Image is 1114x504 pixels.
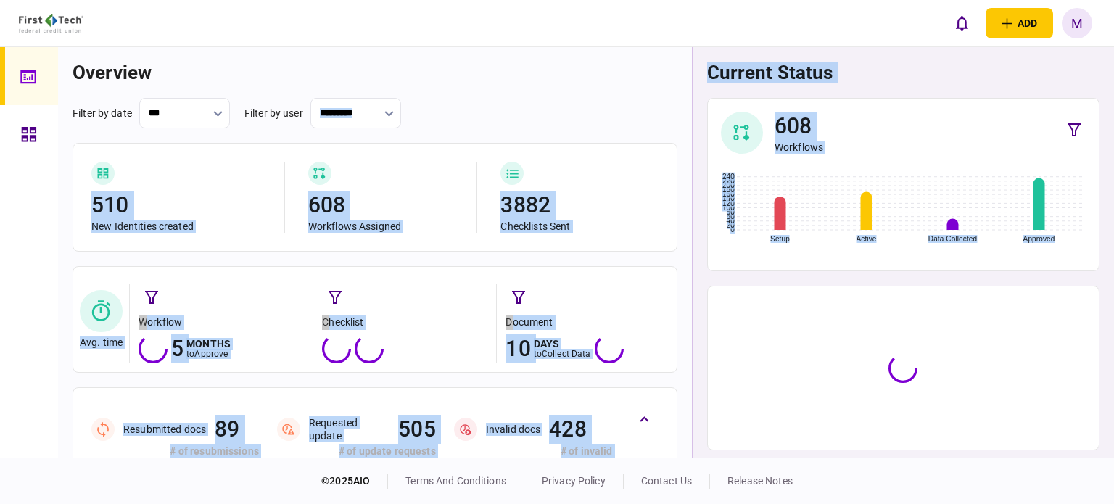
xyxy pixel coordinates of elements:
button: open adding identity options [986,8,1053,38]
text: 120 [722,199,735,207]
div: 10 [506,334,530,363]
div: to [186,349,231,359]
span: approve [194,349,228,359]
text: 180 [722,186,735,194]
div: Requested update [309,416,389,442]
div: Workflows [775,141,823,154]
text: 40 [726,217,735,225]
text: 200 [722,182,735,190]
text: 0 [730,226,735,234]
div: checklist [322,315,489,330]
div: 608 [775,112,823,141]
div: days [534,339,591,349]
text: 100 [722,204,735,212]
div: 505 [398,415,435,444]
a: terms and conditions [405,475,506,487]
div: filter by date [73,106,132,121]
text: 160 [722,191,735,199]
div: 89 [215,415,239,444]
div: to [534,349,591,359]
img: client company logo [19,14,83,33]
text: Setup [770,235,790,243]
div: filter by user [244,106,303,121]
h1: overview [73,62,677,83]
div: Avg. time [80,336,123,349]
text: 80 [726,208,735,216]
div: 510 [91,191,273,220]
text: Data Collected [928,235,976,243]
button: M [1062,8,1092,38]
div: # of update requests [277,444,436,459]
text: 60 [726,212,735,220]
text: Active [856,235,876,243]
a: privacy policy [542,475,606,487]
text: 140 [722,195,735,203]
div: # of resubmissions [91,444,259,459]
div: workflow [139,315,305,330]
text: 20 [726,221,735,229]
div: months [186,339,231,349]
div: Resubmitted docs [123,423,206,436]
div: 5 [171,334,183,363]
text: 220 [722,177,735,185]
div: 608 [308,191,466,220]
h1: current status [707,62,1099,83]
a: contact us [641,475,692,487]
button: open notifications list [946,8,977,38]
div: 428 [549,415,586,444]
div: document [506,315,672,330]
div: 3882 [500,191,658,220]
text: 240 [722,173,735,181]
div: Invalid docs [486,423,541,436]
div: © 2025 AIO [321,474,388,489]
a: release notes [727,475,793,487]
div: Workflows Assigned [308,220,466,233]
text: Approved [1023,235,1055,243]
span: collect data [542,349,591,359]
div: Checklists Sent [500,220,658,233]
div: New Identities created [91,220,273,233]
div: # of invalid [454,444,613,459]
